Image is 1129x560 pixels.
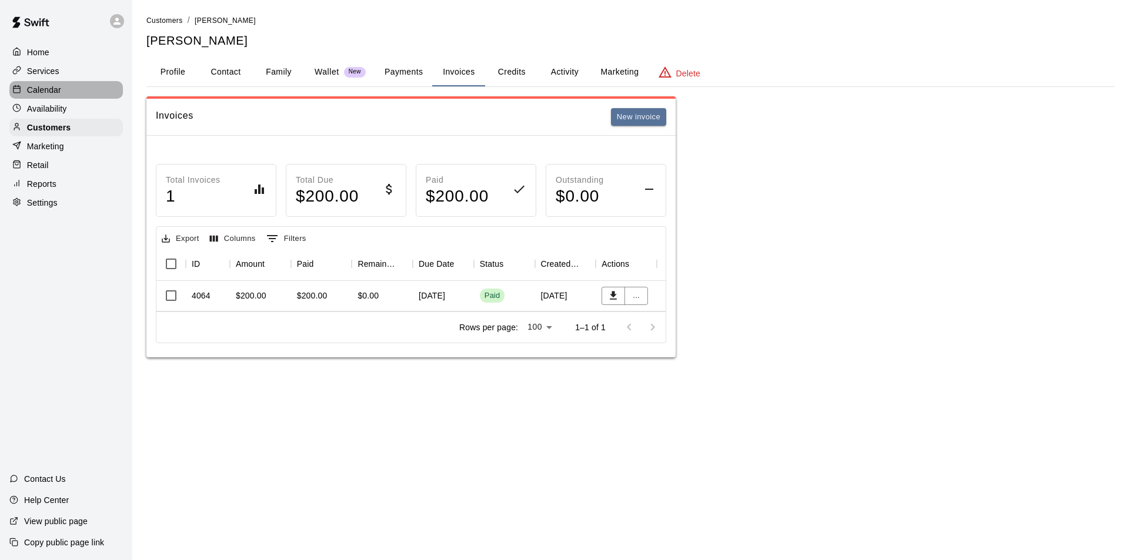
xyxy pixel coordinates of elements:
a: Customers [146,15,183,25]
p: Availability [27,103,67,115]
div: Amount [230,247,291,280]
h4: $ 200.00 [296,186,359,207]
div: Paid [291,247,352,280]
p: Marketing [27,140,64,152]
button: Sort [265,256,281,272]
div: Paid [485,290,500,301]
p: 1–1 of 1 [575,321,606,333]
p: View public page [24,515,88,527]
button: Sort [629,256,646,272]
div: [DATE] [535,281,596,311]
div: Remaining [352,247,413,280]
a: Home [9,43,123,61]
button: Family [252,58,305,86]
button: Sort [396,256,413,272]
h6: Invoices [156,108,193,126]
button: Export [159,230,202,248]
span: [PERSON_NAME] [195,16,256,25]
div: Amount [236,247,265,280]
span: Customers [146,16,183,25]
button: ... [624,287,648,305]
button: Credits [485,58,538,86]
div: $200.00 [236,290,266,301]
button: Sort [313,256,330,272]
p: Settings [27,197,58,209]
a: Retail [9,156,123,174]
div: basic tabs example [146,58,1115,86]
nav: breadcrumb [146,14,1115,27]
a: Availability [9,100,123,118]
button: Contact [199,58,252,86]
h4: $ 200.00 [426,186,489,207]
div: Created On [541,247,580,280]
p: Paid [426,174,489,186]
button: Payments [375,58,432,86]
div: [DATE] [413,281,474,311]
p: Customers [27,122,71,133]
div: ID [192,247,200,280]
div: Actions [602,247,629,280]
div: Status [474,247,535,280]
p: Total Invoices [166,174,221,186]
button: Download PDF [602,287,625,305]
p: Rows per page: [459,321,518,333]
p: Home [27,46,49,58]
p: Contact Us [24,473,66,485]
a: Reports [9,175,123,193]
div: $200.00 [297,290,328,301]
button: Profile [146,58,199,86]
button: Sort [454,256,470,272]
button: Sort [200,256,216,272]
p: Wallet [315,66,339,78]
button: Invoices [432,58,485,86]
p: Services [27,65,59,77]
p: Copy public page link [24,536,104,548]
p: Total Due [296,174,359,186]
button: Show filters [263,229,309,248]
div: Paid [297,247,314,280]
button: Sort [503,256,520,272]
button: Marketing [591,58,648,86]
button: New invoice [611,108,666,126]
p: Delete [676,68,700,79]
a: Marketing [9,138,123,155]
button: Sort [579,256,596,272]
button: Select columns [207,230,259,248]
div: Actions [596,247,657,280]
div: Due Date [419,247,454,280]
a: Settings [9,194,123,212]
div: Remaining [358,247,396,280]
p: Help Center [24,494,69,506]
h4: $ 0.00 [556,186,604,207]
div: ID [186,247,230,280]
p: Retail [27,159,49,171]
span: New [344,68,366,76]
div: 100 [523,318,556,336]
h4: 1 [166,186,221,207]
p: Outstanding [556,174,604,186]
a: Calendar [9,81,123,99]
div: Due Date [413,247,474,280]
h5: [PERSON_NAME] [146,33,1115,49]
a: Services [9,62,123,80]
div: 4064 [192,290,211,301]
div: $0.00 [358,290,379,301]
button: Activity [538,58,591,86]
li: / [188,14,190,26]
p: Reports [27,178,56,190]
a: Customers [9,119,123,136]
div: Status [480,247,504,280]
div: Created On [535,247,596,280]
p: Calendar [27,84,61,96]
